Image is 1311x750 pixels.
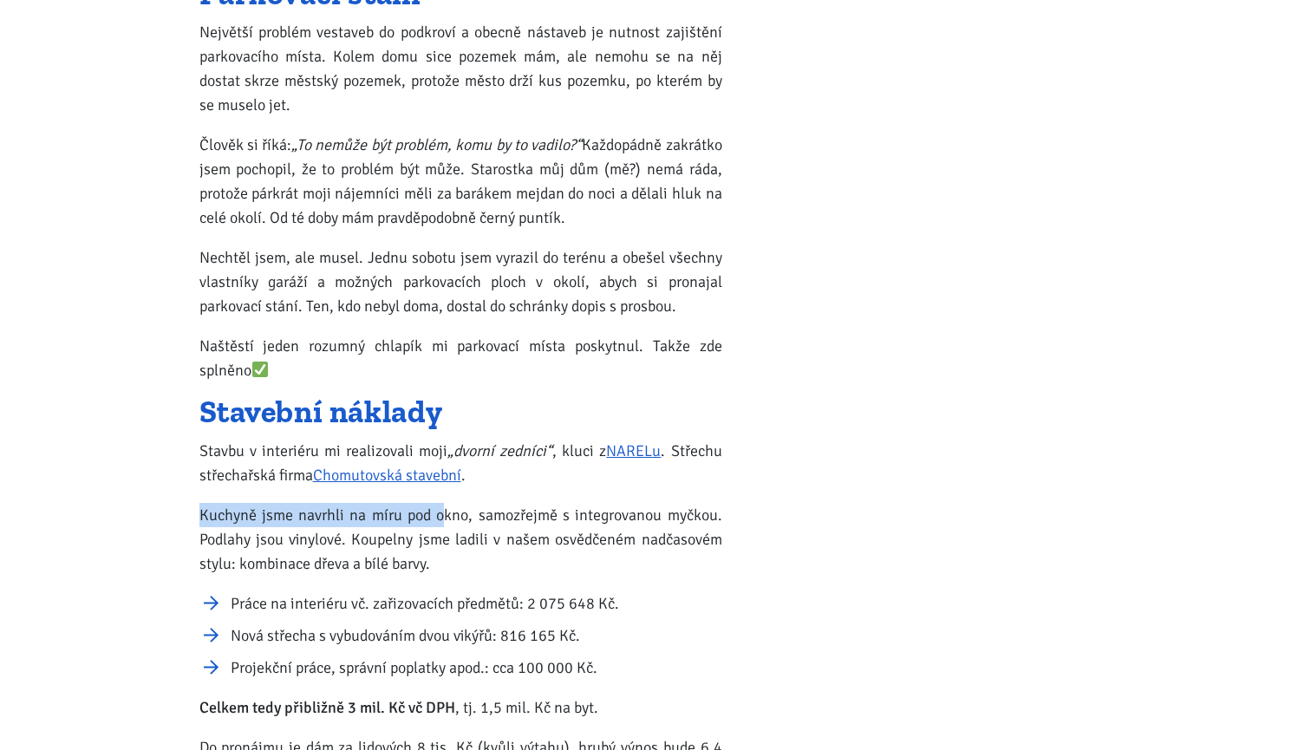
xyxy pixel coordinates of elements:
[199,698,455,717] strong: Celkem tedy přibližně 3 mil. Kč vč DPH
[199,695,722,720] p: , tj. 1,5 mil. Kč na byt.
[252,362,268,377] img: ✅
[199,503,722,576] p: Kuchyně jsme navrhli na míru pod okno, samozřejmě s integrovanou myčkou. Podlahy jsou vinylové. K...
[313,466,461,485] a: Chomutovská stavební
[606,441,661,460] a: NARELu
[291,135,582,154] em: „To nemůže být problém, komu by to vadilo?“
[231,655,722,680] li: Projekční práce, správní poplatky apod.: cca 100 000 Kč.
[199,245,722,318] p: Nechtěl jsem, ale musel. Jednu sobotu jsem vyrazil do terénu a obešel všechny vlastníky garáží a ...
[199,398,722,426] h2: Stavební náklady
[447,441,552,460] em: „dvorní zedníci“
[231,623,722,648] li: Nová střecha s vybudováním dvou vikýřů: 816 165 Kč.
[199,439,722,487] p: Stavbu v interiéru mi realizovali moji , kluci z . Střechu střechařská firma .
[199,133,722,230] p: Člověk si říká: Každopádně zakrátko jsem pochopil, že to problém být může. Starostka můj dům (mě?...
[199,334,722,382] p: Naštěstí jeden rozumný chlapík mi parkovací místa poskytnul. Takže zde splněno
[231,591,722,616] li: Práce na interiéru vč. zařizovacích předmětů: 2 075 648 Kč.
[199,20,722,117] p: Největší problém vestaveb do podkroví a obecně nástaveb je nutnost zajištění parkovacího místa. K...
